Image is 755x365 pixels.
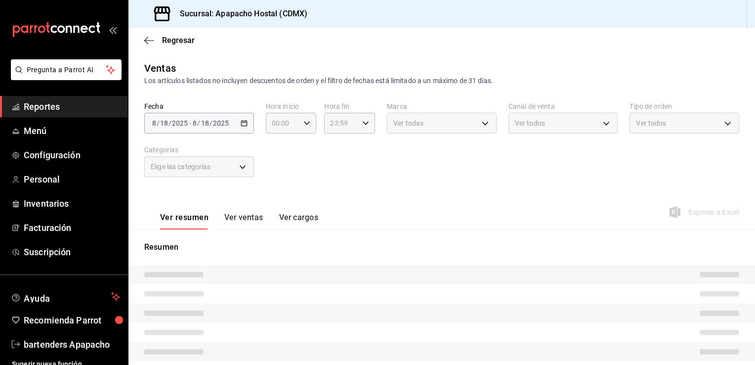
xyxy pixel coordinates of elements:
[629,103,739,110] label: Tipo de orden
[393,118,423,128] span: Ver todas
[192,119,197,127] input: --
[210,119,212,127] span: /
[168,119,171,127] span: /
[24,245,120,259] span: Suscripción
[189,119,191,127] span: -
[144,103,254,110] label: Fecha
[144,76,739,86] div: Los artículos listados no incluyen descuentos de orden y el filtro de fechas está limitado a un m...
[515,118,545,128] span: Ver todos
[172,8,307,20] h3: Sucursal: Apapacho Hostal (CDMX)
[160,213,209,229] button: Ver resumen
[24,291,107,303] span: Ayuda
[144,146,254,153] label: Categorías
[266,103,317,110] label: Hora inicio
[162,36,195,45] span: Regresar
[109,26,117,34] button: open_drawer_menu
[224,213,263,229] button: Ver ventas
[324,103,375,110] label: Hora fin
[508,103,618,110] label: Canal de venta
[24,197,120,210] span: Inventarios
[151,162,211,172] span: Elige las categorías
[160,213,318,229] div: navigation tabs
[24,338,120,351] span: bartenders Apapacho
[27,65,106,75] span: Pregunta a Parrot AI
[11,59,122,80] button: Pregunta a Parrot AI
[636,118,666,128] span: Ver todos
[197,119,200,127] span: /
[144,36,195,45] button: Regresar
[24,148,120,162] span: Configuración
[24,173,120,186] span: Personal
[152,119,157,127] input: --
[279,213,319,229] button: Ver cargos
[387,103,497,110] label: Marca
[160,119,168,127] input: --
[201,119,210,127] input: --
[144,61,176,76] div: Ventas
[157,119,160,127] span: /
[171,119,188,127] input: ----
[212,119,229,127] input: ----
[24,221,120,234] span: Facturación
[24,100,120,113] span: Reportes
[24,124,120,137] span: Menú
[144,241,739,253] p: Resumen
[7,72,122,82] a: Pregunta a Parrot AI
[24,314,120,327] span: Recomienda Parrot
